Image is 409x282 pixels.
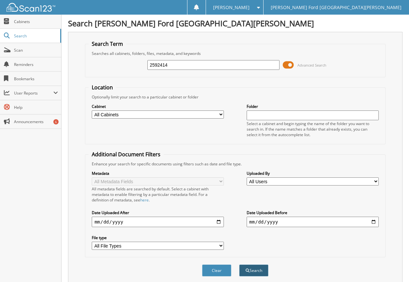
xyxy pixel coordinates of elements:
label: Date Uploaded After [92,210,224,215]
legend: Location [89,84,116,91]
div: Select a cabinet and begin typing the name of the folder you want to search in. If the name match... [247,121,379,137]
span: Cabinets [14,19,58,24]
label: Metadata [92,171,224,176]
span: [PERSON_NAME] [213,6,250,9]
span: Announcements [14,119,58,124]
a: here [140,197,149,203]
legend: Search Term [89,40,126,47]
h1: Search [PERSON_NAME] Ford [GEOGRAPHIC_DATA][PERSON_NAME] [68,18,402,29]
label: Folder [247,104,379,109]
input: start [92,217,224,227]
label: Cabinet [92,104,224,109]
div: Enhance your search for specific documents using filters such as date and file type. [89,161,382,167]
span: Bookmarks [14,76,58,82]
button: Clear [202,264,231,276]
button: Search [239,264,268,276]
div: 6 [53,119,59,124]
img: scan123-logo-white.svg [7,3,55,12]
div: All metadata fields are searched by default. Select a cabinet with metadata to enable filtering b... [92,186,224,203]
legend: Additional Document Filters [89,151,164,158]
span: [PERSON_NAME] Ford [GEOGRAPHIC_DATA][PERSON_NAME] [271,6,402,9]
span: Reminders [14,62,58,67]
label: Uploaded By [247,171,379,176]
label: File type [92,235,224,240]
div: Optionally limit your search to a particular cabinet or folder [89,94,382,100]
span: Help [14,105,58,110]
div: Searches all cabinets, folders, files, metadata, and keywords [89,51,382,56]
span: User Reports [14,90,53,96]
label: Date Uploaded Before [247,210,379,215]
span: Search [14,33,57,39]
span: Scan [14,47,58,53]
input: end [247,217,379,227]
span: Advanced Search [297,63,326,68]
